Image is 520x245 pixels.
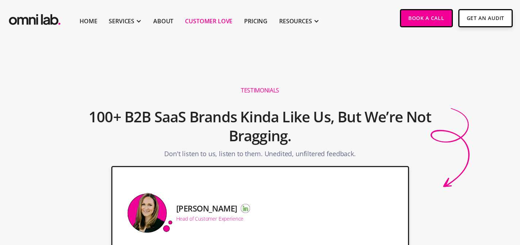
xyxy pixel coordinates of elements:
h2: 100+ B2B SaaS Brands Kinda Like Us, But We’re Not Bragging. [86,104,434,149]
p: Don't listen to us, listen to them. Unedited, unfiltered feedback. [164,149,355,162]
img: Omni Lab: B2B SaaS Demand Generation Agency [7,9,62,27]
a: Home [80,17,97,25]
a: About [153,17,173,25]
a: Customer Love [185,17,232,25]
a: Pricing [244,17,267,25]
a: Get An Audit [458,9,513,27]
div: Head of Customer Experience [176,216,244,221]
div: RESOURCES [279,17,312,25]
iframe: Chat Widget [389,161,520,245]
a: Book a Call [400,9,453,27]
h5: [PERSON_NAME] [176,204,237,213]
a: home [7,9,62,27]
h1: Testimonials [241,87,279,94]
div: SERVICES [109,17,134,25]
